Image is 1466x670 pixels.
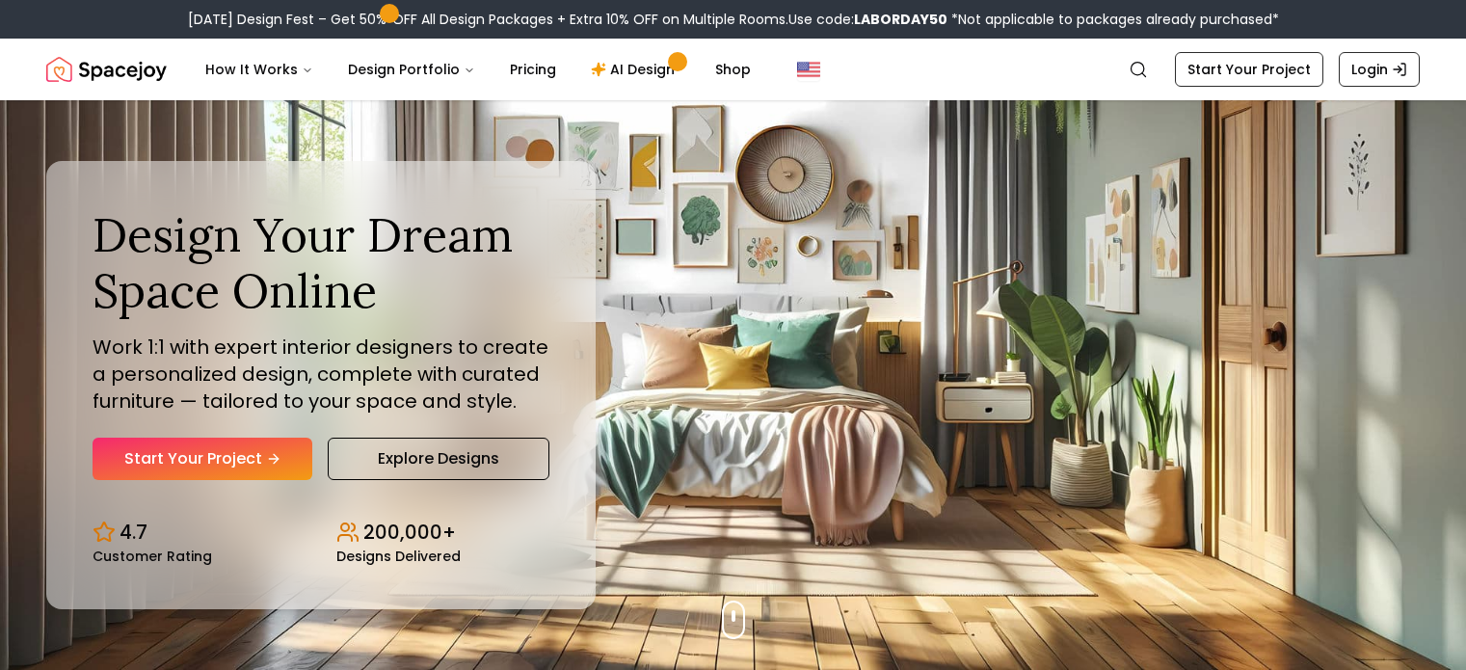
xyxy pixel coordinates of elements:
div: [DATE] Design Fest – Get 50% OFF All Design Packages + Extra 10% OFF on Multiple Rooms. [188,10,1279,29]
a: Start Your Project [93,438,312,480]
button: Design Portfolio [333,50,491,89]
p: 4.7 [120,519,147,546]
span: Use code: [788,10,947,29]
a: Shop [700,50,766,89]
h1: Design Your Dream Space Online [93,207,549,318]
a: Spacejoy [46,50,167,89]
a: Start Your Project [1175,52,1323,87]
small: Designs Delivered [336,549,461,563]
a: Login [1339,52,1420,87]
a: AI Design [575,50,696,89]
p: 200,000+ [363,519,456,546]
a: Pricing [494,50,572,89]
nav: Main [190,50,766,89]
a: Explore Designs [328,438,549,480]
p: Work 1:1 with expert interior designers to create a personalized design, complete with curated fu... [93,334,549,415]
nav: Global [46,39,1420,100]
div: Design stats [93,503,549,563]
small: Customer Rating [93,549,212,563]
b: LABORDAY50 [854,10,947,29]
img: Spacejoy Logo [46,50,167,89]
span: *Not applicable to packages already purchased* [947,10,1279,29]
img: United States [797,58,820,81]
button: How It Works [190,50,329,89]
